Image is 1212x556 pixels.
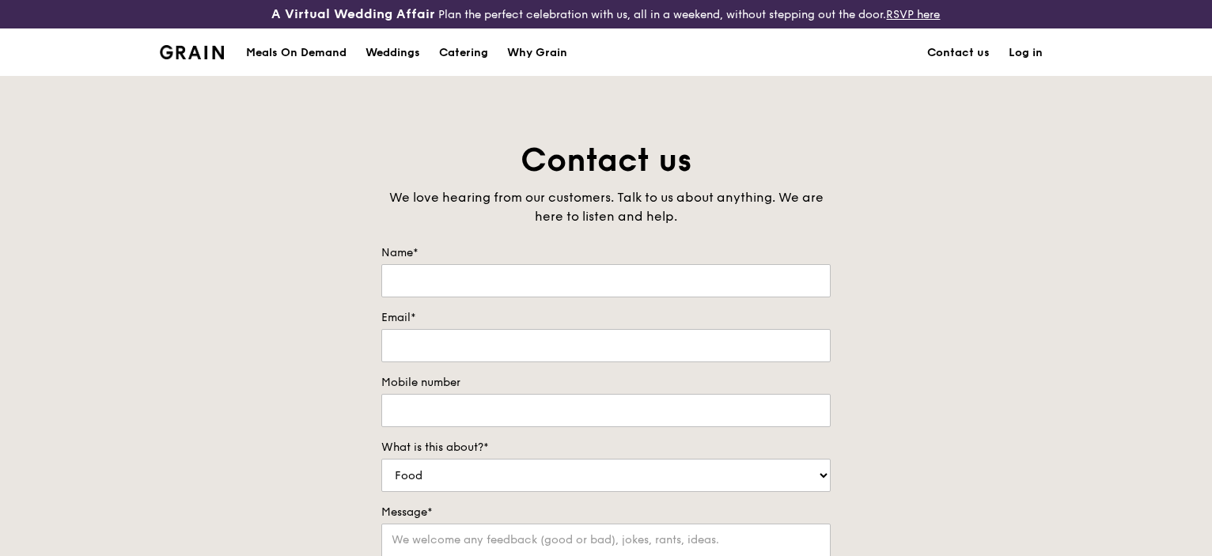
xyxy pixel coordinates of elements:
div: Plan the perfect celebration with us, all in a weekend, without stepping out the door. [202,6,1009,22]
a: Weddings [356,29,430,77]
a: RSVP here [886,8,940,21]
a: Contact us [918,29,999,77]
label: Name* [381,245,831,261]
div: Catering [439,29,488,77]
div: Meals On Demand [246,29,347,77]
div: Weddings [365,29,420,77]
label: What is this about?* [381,440,831,456]
label: Email* [381,310,831,326]
img: Grain [160,45,224,59]
label: Message* [381,505,831,520]
h1: Contact us [381,139,831,182]
a: Log in [999,29,1052,77]
label: Mobile number [381,375,831,391]
a: Why Grain [498,29,577,77]
a: Catering [430,29,498,77]
div: We love hearing from our customers. Talk to us about anything. We are here to listen and help. [381,188,831,226]
h3: A Virtual Wedding Affair [271,6,435,22]
div: Why Grain [507,29,567,77]
a: GrainGrain [160,28,224,75]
